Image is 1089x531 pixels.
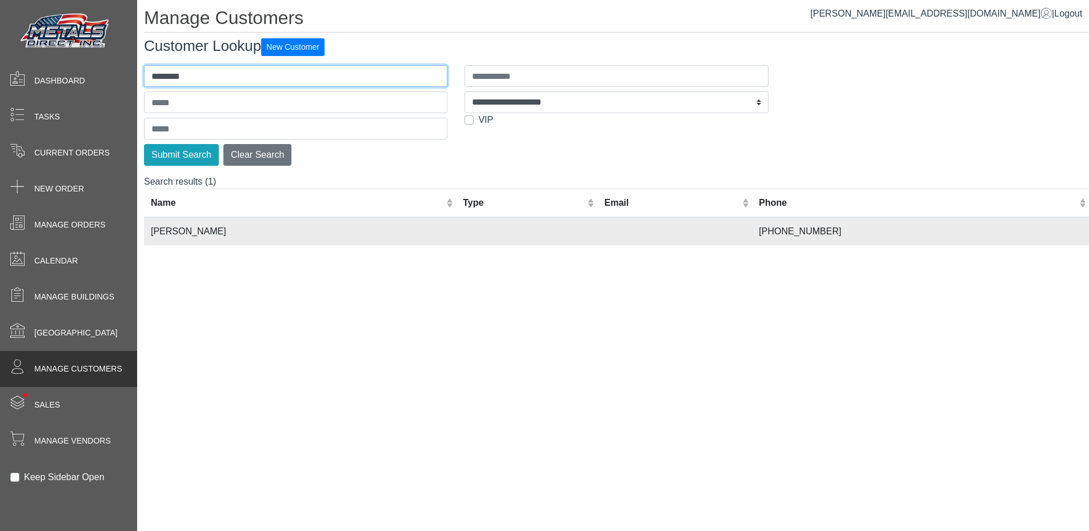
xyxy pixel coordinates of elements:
div: Phone [759,196,1076,210]
img: Metals Direct Inc Logo [17,10,114,53]
span: • [11,377,40,414]
button: Submit Search [144,144,219,166]
a: New Customer [261,37,325,54]
div: Email [604,196,739,210]
span: New Order [34,183,84,195]
label: VIP [478,113,493,127]
h3: Customer Lookup [144,37,1089,56]
div: Search results (1) [144,175,1089,245]
div: Name [151,196,443,210]
span: [GEOGRAPHIC_DATA] [34,327,118,339]
span: Dashboard [34,75,85,87]
span: Manage Customers [34,363,122,375]
div: | [810,7,1082,21]
span: Calendar [34,255,78,267]
td: [PHONE_NUMBER] [752,217,1089,245]
button: New Customer [261,38,325,56]
span: Manage Buildings [34,291,114,303]
label: Keep Sidebar Open [24,470,105,484]
td: [PERSON_NAME] [144,217,456,245]
button: Clear Search [223,144,291,166]
a: [PERSON_NAME][EMAIL_ADDRESS][DOMAIN_NAME] [810,9,1052,18]
h1: Manage Customers [144,7,1089,33]
span: Manage Vendors [34,435,111,447]
span: Tasks [34,111,60,123]
span: Logout [1054,9,1082,18]
span: Current Orders [34,147,110,159]
span: Manage Orders [34,219,105,231]
div: Type [463,196,584,210]
span: Sales [34,399,60,411]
